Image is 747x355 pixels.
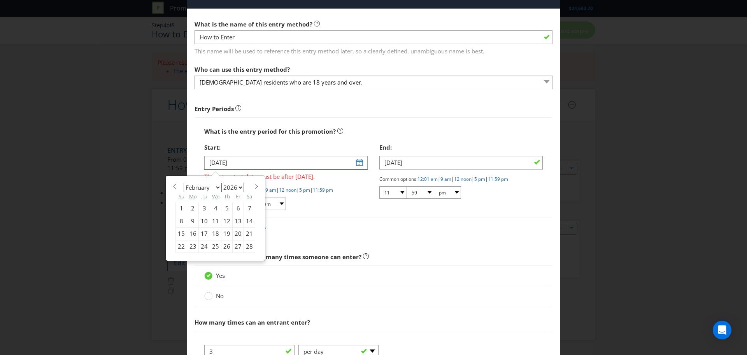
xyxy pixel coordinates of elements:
[224,193,230,200] abbr: Thursday
[296,187,299,193] span: |
[210,240,221,253] div: 25
[187,202,199,215] div: 2
[176,240,187,253] div: 22
[233,240,244,253] div: 27
[202,193,207,200] abbr: Tuesday
[176,215,187,227] div: 8
[310,187,313,193] span: |
[265,187,276,193] a: 9 am
[451,176,454,182] span: |
[187,228,199,240] div: 16
[474,176,485,182] a: 5 pm
[485,176,488,182] span: |
[454,176,472,182] a: 12 noon
[438,176,440,182] span: |
[244,215,255,227] div: 14
[379,176,417,182] span: Common options:
[189,193,197,200] abbr: Monday
[195,65,290,73] span: Who can use this entry method?
[221,240,233,253] div: 26
[276,187,279,193] span: |
[233,202,244,215] div: 6
[176,202,187,215] div: 1
[233,228,244,240] div: 20
[204,170,368,181] span: The entry start date must be after [DATE].
[247,193,252,200] abbr: Saturday
[440,176,451,182] a: 9 am
[195,318,310,326] span: How many times can an entrant enter?
[236,193,240,200] abbr: Friday
[244,202,255,215] div: 7
[417,176,438,182] a: 12:01 am
[199,240,210,253] div: 24
[204,140,368,155] div: Start:
[244,240,255,253] div: 28
[379,156,543,170] input: DD/MM/YY
[195,20,312,28] span: What is the name of this entry method?
[179,193,184,200] abbr: Sunday
[212,193,219,200] abbr: Wednesday
[299,187,310,193] a: 5 pm
[221,228,233,240] div: 19
[221,202,233,215] div: 5
[199,228,210,240] div: 17
[221,215,233,227] div: 12
[187,240,199,253] div: 23
[472,176,474,182] span: |
[488,176,508,182] a: 11:59 pm
[199,202,210,215] div: 3
[210,215,221,227] div: 11
[313,187,333,193] a: 11:59 pm
[279,187,296,193] a: 12 noon
[210,202,221,215] div: 4
[713,321,731,339] div: Open Intercom Messenger
[195,44,552,56] span: This name will be used to reference this entry method later, so a clearly defined, unambiguous na...
[176,228,187,240] div: 15
[233,215,244,227] div: 13
[195,105,234,113] strong: Entry Periods
[210,228,221,240] div: 18
[187,215,199,227] div: 9
[244,228,255,240] div: 21
[199,215,210,227] div: 10
[204,127,336,135] span: What is the entry period for this promotion?
[204,156,368,170] input: DD/MM/YY
[216,272,225,279] span: Yes
[216,292,224,300] span: No
[379,140,543,155] div: End:
[195,253,361,261] span: Are there limits on how many times someone can enter?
